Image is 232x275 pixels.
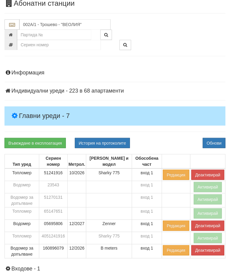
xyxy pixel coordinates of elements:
h4: Индивидуални уреди - 223 в 68 апартаменти [5,89,227,95]
td: вход 1 [133,195,163,209]
h4: Входове - 1 [5,268,227,274]
td: Водомер [5,222,40,234]
td: 10/2026 [68,170,87,183]
button: Редакция [164,171,191,182]
input: Сериен номер [17,40,102,51]
input: Абонатна станция [20,20,111,30]
th: Сериен номер [40,156,68,170]
button: Активирай [195,235,224,245]
button: Деактивирай [193,171,226,182]
button: Деактивирай [193,223,226,233]
td: Водомер за допълване [5,247,40,261]
input: Партида № [17,30,92,40]
td: вход 1 [133,170,163,183]
a: Въвеждане в експлоатация [5,139,66,149]
button: Активирай [195,184,224,194]
td: вход 1 [133,183,163,195]
td: Топломер [5,234,40,247]
td: Sharky 775 [87,234,133,247]
td: 160896079 [40,247,68,261]
th: Обособена част [133,156,163,170]
td: Водомер [5,183,40,195]
td: 23543 [40,183,68,195]
td: 4051241916 [40,234,68,247]
td: 51270131 [40,195,68,209]
td: Топломер [5,209,40,222]
td: Водомер за допълване [5,195,40,209]
td: Zenner [87,222,133,234]
td: 05695806 [40,222,68,234]
td: вход 1 [133,222,163,234]
td: вход 1 [133,234,163,247]
td: 12/2027 [68,222,87,234]
button: Редакция [164,247,191,258]
td: Топломер [5,170,40,183]
th: Тип уред [5,156,40,170]
td: вход 1 [133,247,163,261]
button: Активирай [195,210,224,221]
button: Активирай [195,196,224,206]
h4: Главни уреди - 7 [5,107,227,127]
td: Sharky 775 [87,170,133,183]
button: Обнови [205,139,227,149]
th: [PERSON_NAME] и модел [87,156,133,170]
th: Метрол. [68,156,87,170]
td: 51241916 [40,170,68,183]
h4: Информация [5,70,227,77]
button: Деактивирай [193,247,226,258]
td: B meters [87,247,133,261]
button: Редакция [164,223,191,233]
td: вход 1 [133,209,163,222]
td: 65147651 [40,209,68,222]
td: 12/2026 [68,247,87,261]
button: История на протоколите [76,139,131,149]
